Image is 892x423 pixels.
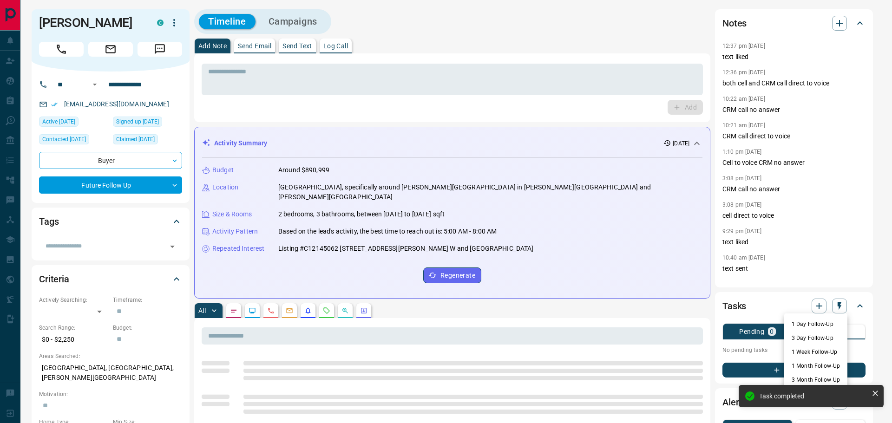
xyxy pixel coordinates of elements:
[784,331,847,345] li: 3 Day Follow-Up
[784,317,847,331] li: 1 Day Follow-Up
[784,359,847,373] li: 1 Month Follow-Up
[759,392,868,400] div: Task completed
[784,373,847,387] li: 3 Month Follow-Up
[784,345,847,359] li: 1 Week Follow-Up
